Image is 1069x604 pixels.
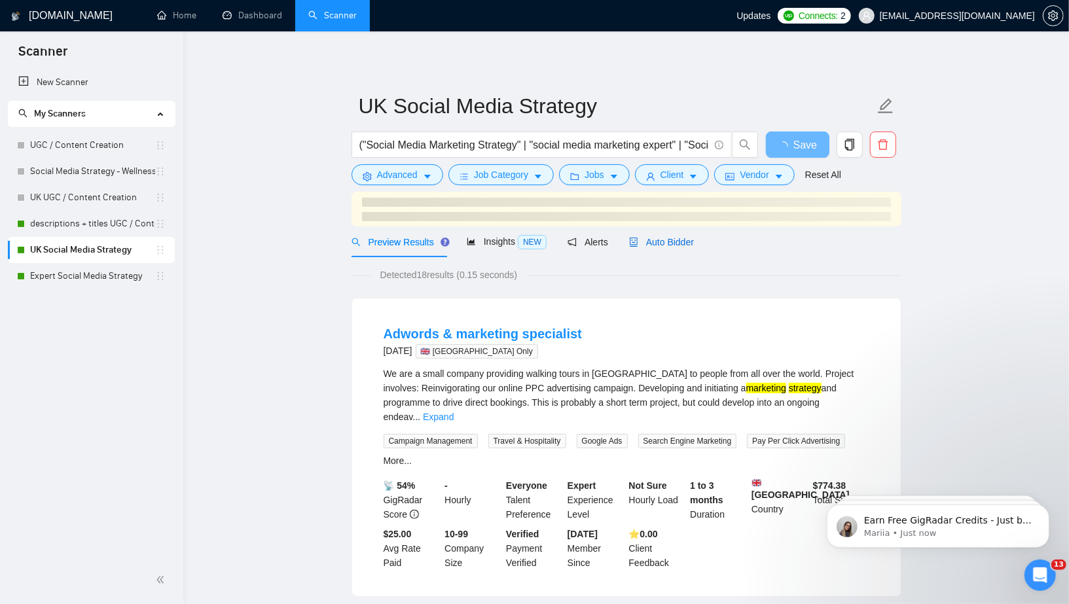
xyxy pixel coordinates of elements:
a: UGC / Content Creation [30,132,155,158]
span: Updates [736,10,770,21]
span: caret-down [534,171,543,181]
span: Save [793,137,817,153]
div: Experience Level [565,478,626,522]
span: robot [629,238,638,247]
img: upwork-logo.png [784,10,794,21]
div: Hourly Load [626,478,688,522]
div: Hourly [442,478,503,522]
b: Everyone [506,480,547,491]
div: Tooltip anchor [439,236,451,248]
div: Client Feedback [626,527,688,570]
span: user [862,11,871,20]
li: Expert Social Media Strategy [8,263,175,289]
button: search [732,132,758,158]
span: Jobs [585,168,604,182]
input: Search Freelance Jobs... [359,137,709,153]
li: Social Media Strategy - Wellness Focus [8,158,175,185]
button: copy [837,132,863,158]
button: userClientcaret-down [635,164,710,185]
div: [DATE] [384,343,582,359]
mark: strategy [789,383,822,393]
span: Client [661,168,684,182]
li: New Scanner [8,69,175,96]
span: bars [460,171,469,181]
span: Preview Results [352,237,446,247]
span: delete [871,139,896,151]
div: Duration [687,478,749,522]
span: search [733,139,757,151]
span: folder [570,171,579,181]
button: settingAdvancedcaret-down [352,164,443,185]
a: More... [384,455,412,466]
span: holder [155,219,166,229]
span: Scanner [8,42,78,69]
span: caret-down [423,171,432,181]
li: UK UGC / Content Creation [8,185,175,211]
b: $25.00 [384,529,412,539]
div: Avg Rate Paid [381,527,443,570]
b: 📡 54% [384,480,416,491]
a: UK UGC / Content Creation [30,185,155,211]
a: Expand [423,412,454,422]
span: caret-down [774,171,784,181]
div: We are a small company providing walking tours in [GEOGRAPHIC_DATA] to people from all over the w... [384,366,869,424]
span: Vendor [740,168,769,182]
span: Insights [467,236,547,247]
a: Expert Social Media Strategy [30,263,155,289]
span: double-left [156,573,169,586]
span: Pay Per Click Advertising [747,434,845,448]
button: Save [766,132,829,158]
span: Auto Bidder [629,237,694,247]
button: barsJob Categorycaret-down [448,164,554,185]
input: Scanner name... [359,90,875,122]
a: New Scanner [18,69,164,96]
b: ⭐️ 0.00 [629,529,658,539]
a: searchScanner [308,10,357,21]
span: search [18,109,27,118]
li: UK Social Media Strategy [8,237,175,263]
span: holder [155,192,166,203]
a: Social Media Strategy - Wellness Focus [30,158,155,185]
span: setting [1043,10,1063,21]
b: Expert [568,480,596,491]
a: descriptions + titles UGC / Content Creation [30,211,155,237]
div: Payment Verified [503,527,565,570]
span: 2 [841,9,846,23]
b: [GEOGRAPHIC_DATA] [752,478,850,500]
a: Reset All [805,168,841,182]
a: homeHome [157,10,196,21]
button: folderJobscaret-down [559,164,630,185]
span: My Scanners [18,108,86,119]
span: Advanced [377,168,418,182]
span: area-chart [467,237,476,246]
span: holder [155,271,166,281]
a: setting [1043,10,1064,21]
span: Travel & Hospitality [488,434,566,448]
a: Adwords & marketing specialist [384,327,582,341]
span: idcard [725,171,734,181]
img: 🇬🇧 [752,478,761,488]
button: setting [1043,5,1064,26]
span: Job Category [474,168,528,182]
span: setting [363,171,372,181]
span: search [352,238,361,247]
img: logo [11,6,20,27]
span: Detected 18 results (0.15 seconds) [371,268,526,282]
b: - [444,480,448,491]
span: Connects: [799,9,838,23]
span: Google Ads [577,434,628,448]
span: NEW [518,235,547,249]
span: My Scanners [34,108,86,119]
li: UGC / Content Creation [8,132,175,158]
mark: marketing [746,383,786,393]
a: dashboardDashboard [223,10,282,21]
span: info-circle [715,141,723,149]
iframe: Intercom live chat [1024,560,1056,591]
a: UK Social Media Strategy [30,237,155,263]
span: holder [155,140,166,151]
div: GigRadar Score [381,478,443,522]
b: 1 to 3 months [690,480,723,505]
